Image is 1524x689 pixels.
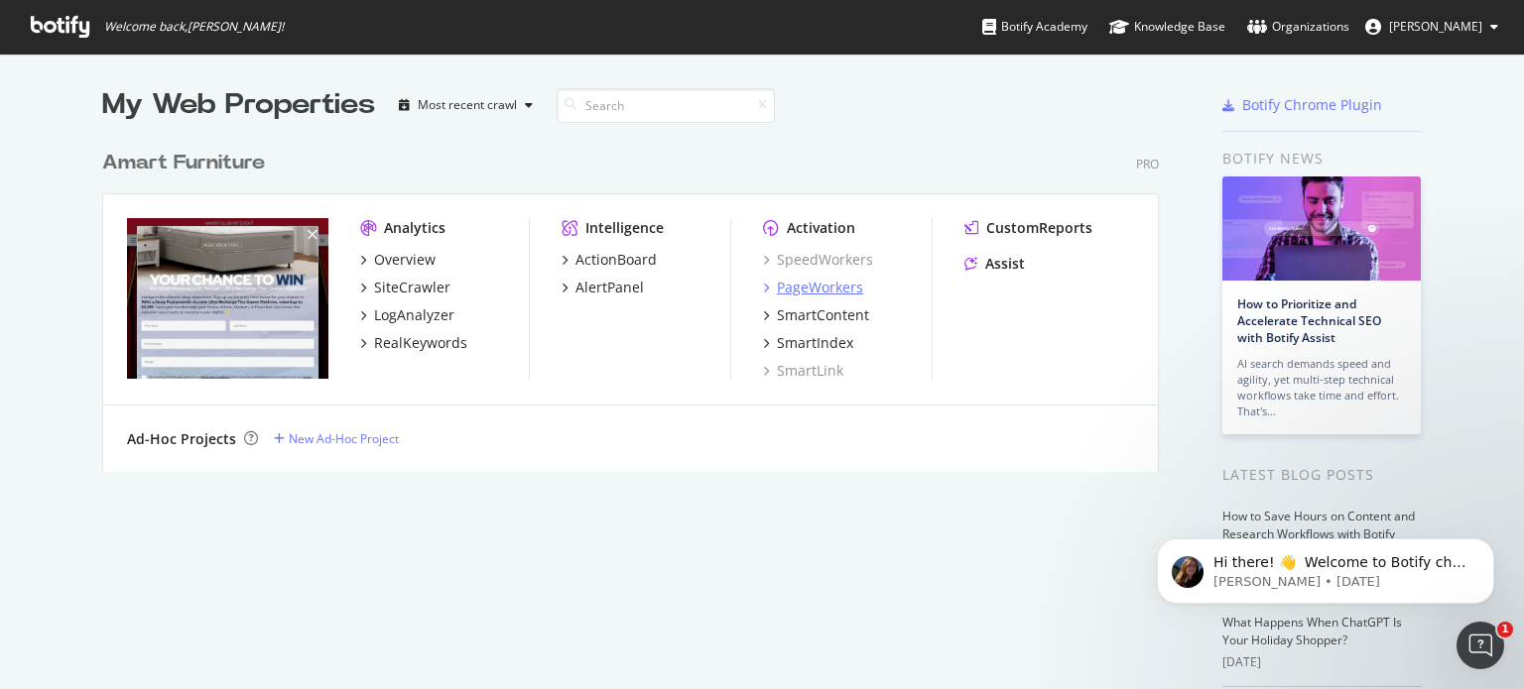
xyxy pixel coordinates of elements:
div: Analytics [384,218,445,238]
div: grid [102,125,1175,472]
a: SmartContent [763,305,869,325]
div: SmartContent [777,305,869,325]
a: SiteCrawler [360,278,450,297]
a: Amart Furniture [102,149,273,177]
div: Intelligence [585,218,664,238]
a: PageWorkers [763,278,863,297]
a: SpeedWorkers [763,250,873,270]
a: SmartIndex [763,333,853,353]
span: Thomas Nicholson [1389,18,1482,35]
a: LogAnalyzer [360,305,454,325]
img: How to Prioritize and Accelerate Technical SEO with Botify Assist [1222,176,1421,281]
div: Organizations [1247,17,1349,37]
img: amartfurniture.com.au [127,218,328,379]
input: Search [557,88,775,123]
a: Botify Chrome Plugin [1222,95,1382,115]
div: Most recent crawl [418,99,517,111]
span: Welcome back, [PERSON_NAME] ! [104,19,284,35]
div: Assist [985,254,1025,274]
div: My Web Properties [102,85,375,125]
div: PageWorkers [777,278,863,297]
div: SiteCrawler [374,278,450,297]
div: SmartIndex [777,333,853,353]
div: Knowledge Base [1109,17,1225,37]
a: Overview [360,250,436,270]
a: CustomReports [964,218,1092,238]
a: SmartLink [763,361,843,381]
span: 1 [1497,622,1513,637]
div: Botify Chrome Plugin [1242,95,1382,115]
iframe: Intercom live chat [1457,622,1504,669]
a: How to Prioritize and Accelerate Technical SEO with Botify Assist [1237,295,1381,346]
button: Most recent crawl [391,89,541,121]
div: Botify Academy [982,17,1087,37]
div: Ad-Hoc Projects [127,429,236,449]
a: Assist [964,254,1025,274]
a: What Happens When ChatGPT Is Your Holiday Shopper? [1222,614,1402,648]
a: AlertPanel [562,278,644,297]
div: AI search demands speed and agility, yet multi-step technical workflows take time and effort. Tha... [1237,356,1406,419]
a: RealKeywords [360,333,467,353]
div: ActionBoard [575,250,657,270]
a: New Ad-Hoc Project [274,430,399,447]
div: RealKeywords [374,333,467,353]
div: [DATE] [1222,653,1422,671]
div: AlertPanel [575,278,644,297]
div: Overview [374,250,436,270]
a: ActionBoard [562,250,657,270]
div: CustomReports [986,218,1092,238]
div: New Ad-Hoc Project [289,430,399,447]
button: [PERSON_NAME] [1349,11,1514,43]
div: Amart Furniture [102,149,265,177]
iframe: Intercom notifications message [1127,497,1524,635]
div: Pro [1136,156,1159,172]
div: Activation [787,218,855,238]
div: Botify news [1222,148,1422,170]
div: LogAnalyzer [374,305,454,325]
div: Latest Blog Posts [1222,464,1422,486]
